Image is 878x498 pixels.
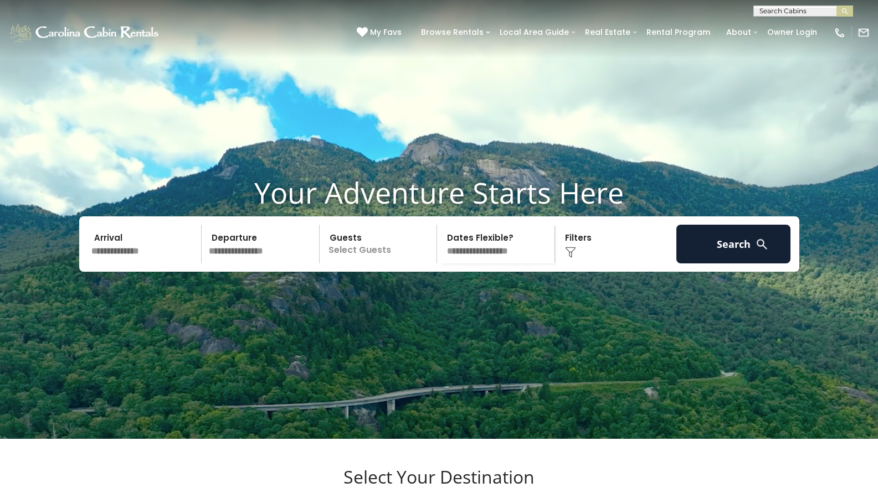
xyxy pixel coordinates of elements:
[755,237,769,251] img: search-regular-white.png
[721,24,757,41] a: About
[858,27,870,39] img: mail-regular-white.png
[494,24,574,41] a: Local Area Guide
[579,24,636,41] a: Real Estate
[565,247,576,258] img: filter--v1.png
[676,225,791,263] button: Search
[762,24,823,41] a: Owner Login
[415,24,489,41] a: Browse Rentals
[357,27,404,39] a: My Favs
[8,175,870,210] h1: Your Adventure Starts Here
[8,22,162,44] img: White-1-1-2.png
[834,27,846,39] img: phone-regular-white.png
[370,27,402,38] span: My Favs
[323,225,437,263] p: Select Guests
[641,24,716,41] a: Rental Program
